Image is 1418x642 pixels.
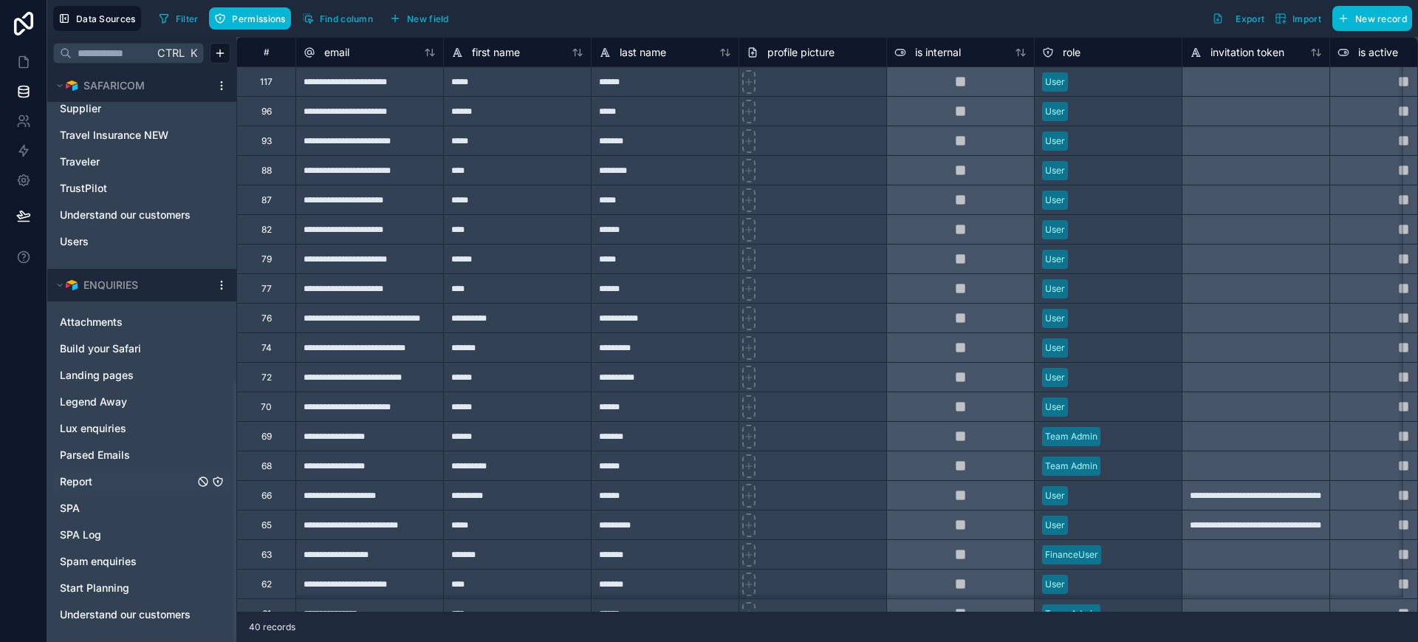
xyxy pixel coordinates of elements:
div: 74 [261,342,272,354]
img: Airtable Logo [66,80,78,92]
div: Team Admin [1045,607,1097,621]
div: User [1045,519,1065,532]
div: 87 [261,194,272,206]
button: Filter [153,7,204,30]
span: last name [620,45,666,60]
span: 40 records [249,621,295,633]
span: Export [1236,13,1264,24]
div: User [1045,75,1065,89]
div: User [1045,105,1065,118]
a: Permissions [209,7,296,30]
span: Traveler [60,154,100,169]
a: Understand our customers [60,607,194,622]
div: FinanceUser [1045,548,1098,561]
button: Data Sources [53,6,141,31]
div: Lux enquiries [53,417,230,440]
div: SPA Log [53,523,230,547]
div: User [1045,489,1065,502]
div: Traveler [53,150,230,174]
a: Attachments [60,315,194,329]
button: Airtable LogoSAFARICOM [53,75,210,96]
div: Report [53,470,230,494]
span: Attachments [60,315,123,329]
div: Build your Safari [53,337,230,361]
span: role [1063,45,1080,60]
div: Supplier [53,97,230,120]
span: profile picture [767,45,835,60]
a: SPA Log [60,527,194,542]
button: Import [1270,6,1326,31]
div: Team Admin [1045,460,1097,473]
div: 70 [261,401,272,413]
div: # [248,47,284,58]
div: 88 [261,165,272,177]
div: 117 [260,76,273,88]
span: SAFARICOM [83,78,145,93]
div: User [1045,371,1065,384]
div: 66 [261,490,272,502]
div: User [1045,253,1065,266]
span: Data Sources [76,13,136,24]
a: Lux enquiries [60,421,194,436]
a: New record [1326,6,1412,31]
span: Find column [320,13,373,24]
a: SPA [60,501,194,516]
a: Spam enquiries [60,554,194,569]
div: 72 [261,372,272,383]
span: Build your Safari [60,341,141,356]
span: Lux enquiries [60,421,126,436]
span: first name [472,45,520,60]
a: Report [60,474,194,489]
span: Travel Insurance NEW [60,128,168,143]
img: Airtable Logo [66,279,78,291]
span: email [324,45,349,60]
span: TrustPilot [60,181,107,196]
a: Parsed Emails [60,448,194,462]
a: Legend Away [60,395,194,409]
div: Start Planning [53,576,230,600]
a: Traveler [60,154,194,169]
a: Understand our customers [60,208,194,222]
button: Permissions [209,7,290,30]
button: New record [1332,6,1412,31]
button: Export [1207,6,1270,31]
span: Understand our customers [60,208,191,222]
div: SPA [53,496,230,520]
div: Travel Insurance NEW [53,123,230,147]
span: invitation token [1210,45,1284,60]
div: Understand our customers [53,203,230,227]
span: Filter [176,13,199,24]
span: Permissions [232,13,285,24]
div: Landing pages [53,363,230,387]
div: User [1045,312,1065,325]
div: User [1045,134,1065,148]
div: 63 [261,549,272,561]
div: 62 [261,578,272,590]
div: 77 [261,283,272,295]
span: ENQUIRIES [83,278,138,293]
div: 76 [261,313,272,324]
button: Find column [297,7,378,30]
button: Airtable LogoENQUIRIES [53,275,210,296]
span: Legend Away [60,395,127,409]
span: Spam enquiries [60,554,137,569]
div: 93 [261,135,272,147]
span: Ctrl [156,44,186,62]
div: User [1045,194,1065,207]
div: User [1045,282,1065,296]
a: Supplier [60,101,194,116]
div: 65 [261,519,272,531]
span: New record [1355,13,1407,24]
a: Start Planning [60,581,194,595]
span: is internal [915,45,961,60]
span: Landing pages [60,368,134,383]
div: User [1045,164,1065,177]
div: Spam enquiries [53,550,230,573]
div: Legend Away [53,390,230,414]
span: New field [407,13,449,24]
div: User [1045,341,1065,355]
span: SPA Log [60,527,101,542]
span: is active [1358,45,1398,60]
div: Parsed Emails [53,443,230,467]
a: Build your Safari [60,341,194,356]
